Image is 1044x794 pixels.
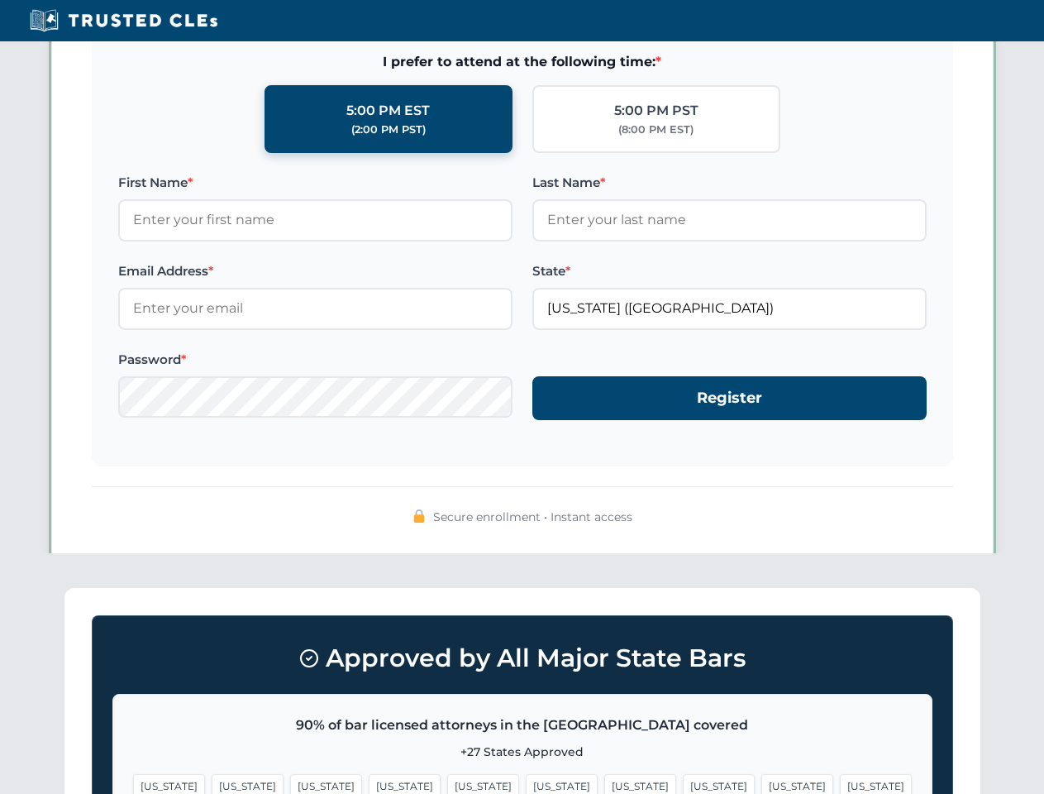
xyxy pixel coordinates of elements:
[118,288,512,329] input: Enter your email
[118,261,512,281] label: Email Address
[118,51,927,73] span: I prefer to attend at the following time:
[412,509,426,523] img: 🔒
[133,715,912,736] p: 90% of bar licensed attorneys in the [GEOGRAPHIC_DATA] covered
[532,261,927,281] label: State
[112,636,932,681] h3: Approved by All Major State Bars
[618,122,694,138] div: (8:00 PM EST)
[118,199,512,241] input: Enter your first name
[346,100,430,122] div: 5:00 PM EST
[532,288,927,329] input: Florida (FL)
[118,173,512,193] label: First Name
[25,8,222,33] img: Trusted CLEs
[433,508,632,526] span: Secure enrollment • Instant access
[532,173,927,193] label: Last Name
[133,743,912,761] p: +27 States Approved
[532,199,927,241] input: Enter your last name
[351,122,426,138] div: (2:00 PM PST)
[614,100,698,122] div: 5:00 PM PST
[532,376,927,420] button: Register
[118,350,512,370] label: Password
